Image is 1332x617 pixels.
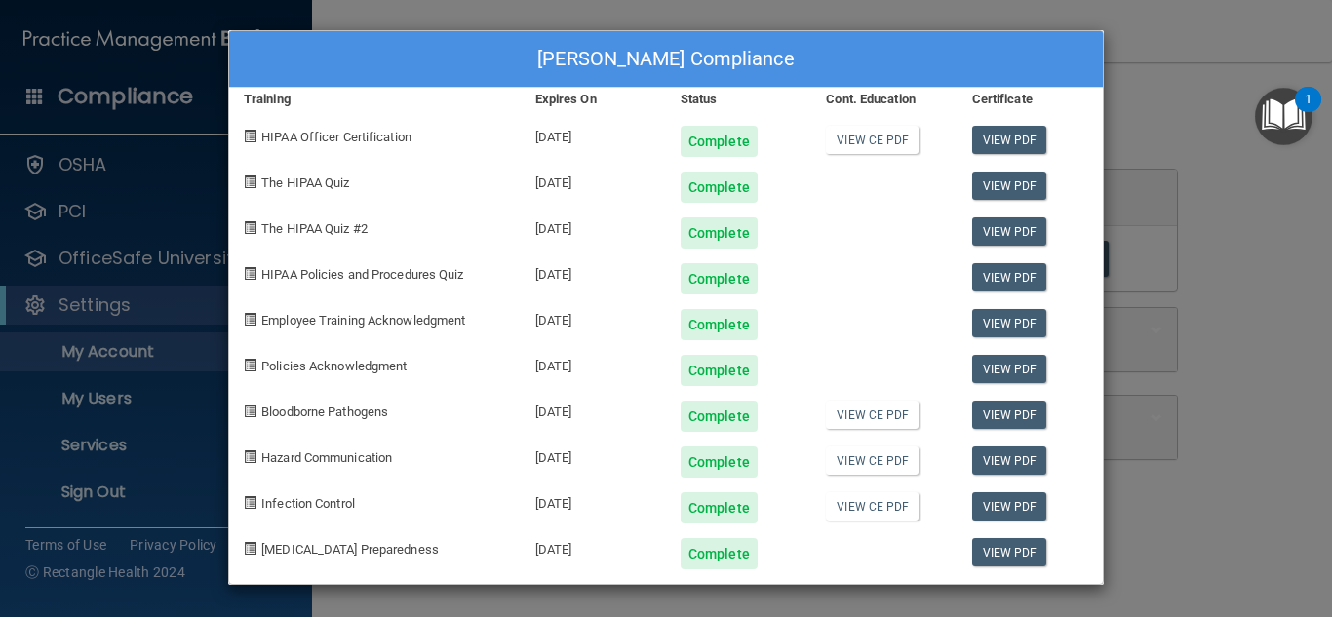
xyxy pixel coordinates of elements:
div: [DATE] [521,157,666,203]
a: View CE PDF [826,126,919,154]
div: Expires On [521,88,666,111]
div: [PERSON_NAME] Compliance [229,31,1103,88]
div: [DATE] [521,203,666,249]
div: [DATE] [521,111,666,157]
span: Hazard Communication [261,450,392,465]
span: Infection Control [261,496,355,511]
button: Open Resource Center, 1 new notification [1255,88,1312,145]
div: Complete [681,126,758,157]
div: Training [229,88,521,111]
div: Complete [681,172,758,203]
div: [DATE] [521,294,666,340]
div: [DATE] [521,478,666,523]
span: The HIPAA Quiz #2 [261,221,368,236]
span: [MEDICAL_DATA] Preparedness [261,542,439,557]
a: View PDF [972,355,1047,383]
a: View CE PDF [826,492,919,521]
a: View PDF [972,446,1047,475]
div: Status [666,88,811,111]
span: HIPAA Policies and Procedures Quiz [261,267,463,282]
div: Complete [681,263,758,294]
div: [DATE] [521,249,666,294]
div: [DATE] [521,386,666,432]
a: View PDF [972,263,1047,291]
a: View CE PDF [826,401,919,429]
a: View PDF [972,401,1047,429]
a: View PDF [972,309,1047,337]
div: Complete [681,401,758,432]
span: The HIPAA Quiz [261,175,349,190]
div: Complete [681,309,758,340]
a: View PDF [972,217,1047,246]
span: Bloodborne Pathogens [261,405,388,419]
a: View PDF [972,172,1047,200]
a: View PDF [972,126,1047,154]
a: View PDF [972,538,1047,566]
span: HIPAA Officer Certification [261,130,411,144]
div: Cont. Education [811,88,957,111]
div: [DATE] [521,340,666,386]
div: [DATE] [521,432,666,478]
div: 1 [1305,99,1312,125]
a: View PDF [972,492,1047,521]
div: Complete [681,492,758,523]
div: Complete [681,355,758,386]
div: [DATE] [521,523,666,569]
span: Policies Acknowledgment [261,359,407,373]
div: Complete [681,446,758,478]
div: Complete [681,538,758,569]
span: Employee Training Acknowledgment [261,313,465,328]
div: Certificate [958,88,1103,111]
a: View CE PDF [826,446,919,475]
div: Complete [681,217,758,249]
